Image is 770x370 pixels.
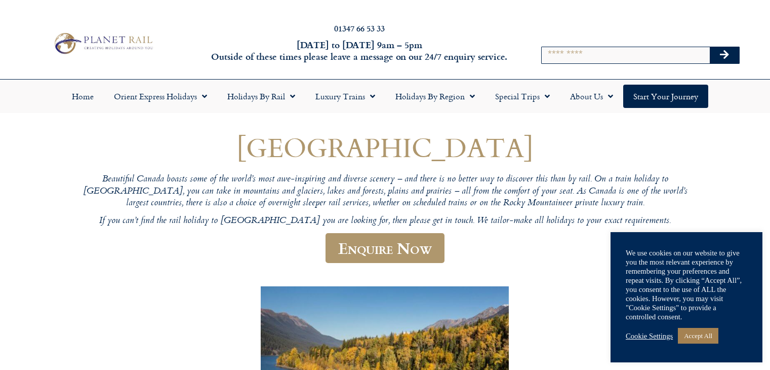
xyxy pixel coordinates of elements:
[82,132,689,162] h1: [GEOGRAPHIC_DATA]
[62,85,104,108] a: Home
[326,233,444,263] a: Enquire Now
[334,22,385,34] a: 01347 66 53 33
[678,328,718,344] a: Accept All
[710,47,739,63] button: Search
[485,85,560,108] a: Special Trips
[82,215,689,227] p: If you can’t find the rail holiday to [GEOGRAPHIC_DATA] you are looking for, then please get in t...
[385,85,485,108] a: Holidays by Region
[82,174,689,209] p: Beautiful Canada boasts some of the world’s most awe-inspiring and diverse scenery – and there is...
[208,39,511,63] h6: [DATE] to [DATE] 9am – 5pm Outside of these times please leave a message on our 24/7 enquiry serv...
[50,30,155,56] img: Planet Rail Train Holidays Logo
[560,85,623,108] a: About Us
[104,85,217,108] a: Orient Express Holidays
[623,85,708,108] a: Start your Journey
[217,85,305,108] a: Holidays by Rail
[305,85,385,108] a: Luxury Trains
[626,248,747,321] div: We use cookies on our website to give you the most relevant experience by remembering your prefer...
[626,331,673,341] a: Cookie Settings
[5,85,765,108] nav: Menu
